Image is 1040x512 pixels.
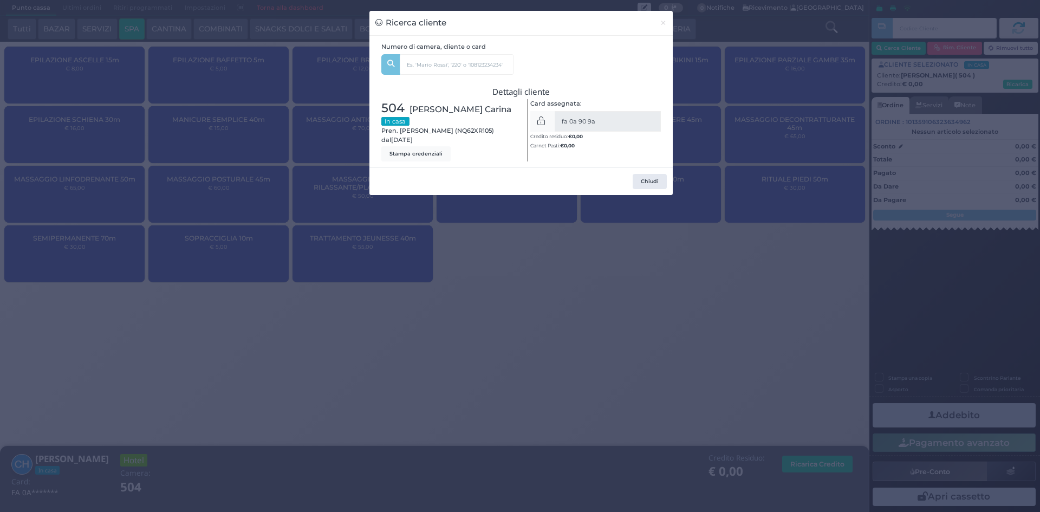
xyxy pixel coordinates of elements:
small: Carnet Pasti: [530,142,575,148]
span: 504 [381,99,405,118]
span: × [660,17,667,29]
div: Pren. [PERSON_NAME] (NQ62XR105) dal [375,99,521,161]
small: Credito residuo: [530,133,583,139]
label: Numero di camera, cliente o card [381,42,486,51]
b: € [568,133,583,139]
input: Es. 'Mario Rossi', '220' o '108123234234' [400,54,513,75]
span: 0,00 [564,142,575,149]
label: Card assegnata: [530,99,582,108]
span: 0,00 [572,133,583,140]
button: Chiudi [654,11,673,35]
h3: Ricerca cliente [375,17,446,29]
button: Stampa credenziali [381,146,451,161]
h3: Dettagli cliente [381,87,661,96]
button: Chiudi [633,174,667,189]
span: [DATE] [391,135,413,145]
b: € [560,142,575,148]
span: [PERSON_NAME] Carina [409,103,511,115]
small: In casa [381,117,409,126]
